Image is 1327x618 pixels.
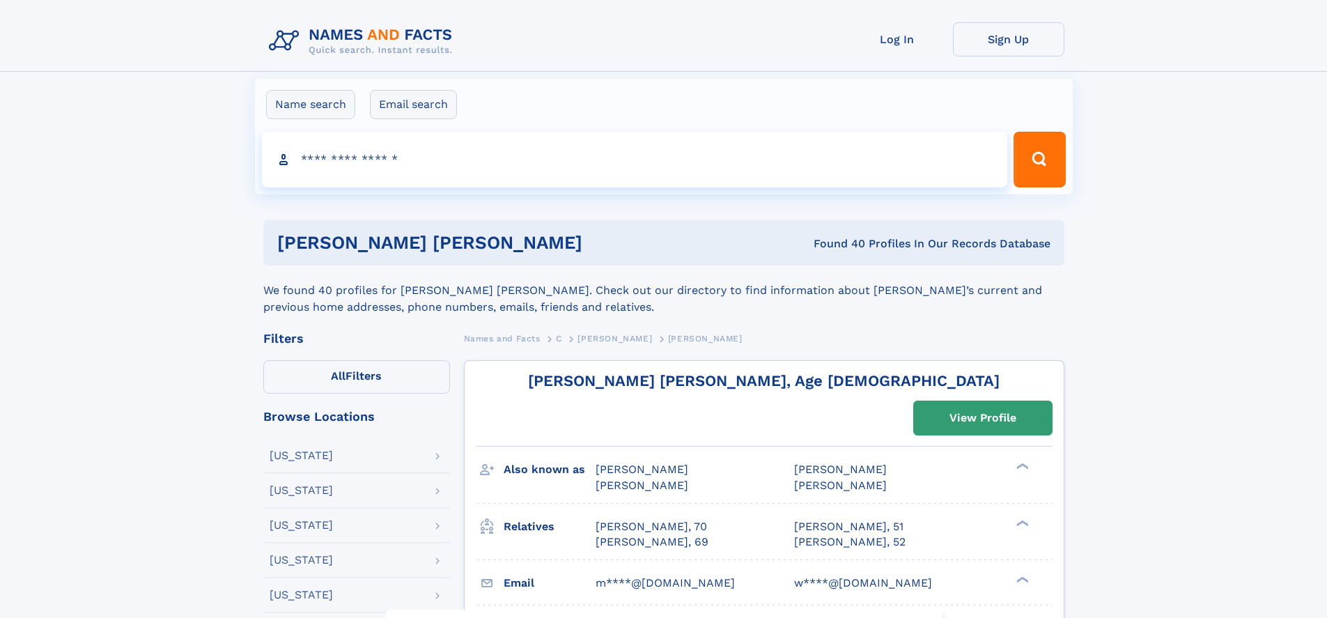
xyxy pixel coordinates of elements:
label: Name search [266,90,355,119]
span: C [556,334,562,343]
div: [US_STATE] [270,589,333,601]
div: Found 40 Profiles In Our Records Database [698,236,1050,252]
a: Log In [841,22,953,56]
label: Filters [263,360,450,394]
div: ❯ [1013,575,1030,584]
a: [PERSON_NAME], 69 [596,534,708,550]
span: [PERSON_NAME] [596,479,688,492]
button: Search Button [1014,132,1065,187]
span: [PERSON_NAME] [577,334,652,343]
h3: Relatives [504,515,596,539]
div: We found 40 profiles for [PERSON_NAME] [PERSON_NAME]. Check out our directory to find information... [263,265,1064,316]
div: Browse Locations [263,410,450,423]
div: ❯ [1013,518,1030,527]
a: [PERSON_NAME], 52 [794,534,906,550]
a: [PERSON_NAME], 51 [794,519,903,534]
span: All [331,369,346,383]
img: Logo Names and Facts [263,22,464,60]
a: View Profile [914,401,1052,435]
label: Email search [370,90,457,119]
span: [PERSON_NAME] [668,334,743,343]
a: Names and Facts [464,330,541,347]
a: [PERSON_NAME] [577,330,652,347]
div: Filters [263,332,450,345]
a: Sign Up [953,22,1064,56]
a: [PERSON_NAME] [PERSON_NAME], Age [DEMOGRAPHIC_DATA] [528,372,1000,389]
span: [PERSON_NAME] [794,479,887,492]
a: C [556,330,562,347]
h1: [PERSON_NAME] [PERSON_NAME] [277,234,698,252]
div: View Profile [949,402,1016,434]
div: [US_STATE] [270,520,333,531]
h3: Also known as [504,458,596,481]
div: [US_STATE] [270,450,333,461]
h3: Email [504,571,596,595]
div: [US_STATE] [270,555,333,566]
div: [US_STATE] [270,485,333,496]
span: [PERSON_NAME] [596,463,688,476]
span: [PERSON_NAME] [794,463,887,476]
input: search input [262,132,1008,187]
a: [PERSON_NAME], 70 [596,519,707,534]
div: ❯ [1013,462,1030,471]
